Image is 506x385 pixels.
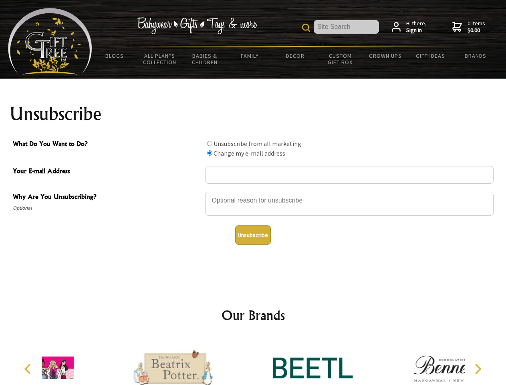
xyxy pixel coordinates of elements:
[302,24,310,32] img: product search
[468,20,485,34] span: 0 items
[453,47,498,64] a: Brands
[10,104,497,124] h1: Unsubscribe
[137,17,257,34] img: Babywear - Gifts - Toys & more
[13,166,201,178] span: Your E-mail Address
[13,139,201,150] span: What Do You Want to Do?
[20,360,38,378] button: Previous
[205,166,494,184] input: Your E-mail Address
[16,306,490,325] h2: Our Brands
[468,27,485,34] strong: $0.00
[207,141,212,146] input: What Do You Want to Do?
[314,20,379,34] input: Site Search
[272,47,318,64] a: Decor
[92,47,137,64] a: BLOGS
[214,140,301,148] label: Unsubscribe from all marketing
[137,47,183,71] a: All Plants Collection
[406,20,427,34] span: Hi there,
[214,149,285,157] label: Change my e-mail address
[408,47,453,64] a: Gift Ideas
[13,192,201,203] span: Why Are You Unsubscribing?
[182,47,228,71] a: Babies & Children
[392,20,427,34] a: Hi there,Sign in
[207,150,212,156] input: What Do You Want to Do?
[452,20,485,34] a: 0 items$0.00
[469,360,486,378] button: Next
[228,47,273,64] a: Family
[363,47,408,64] a: Grown Ups
[205,192,494,216] textarea: Why Are You Unsubscribing?
[318,47,363,71] a: Custom Gift Box
[235,225,271,245] button: Unsubscribe
[8,8,92,75] img: Babyware - Gifts - Toys and more...
[13,203,201,213] span: Optional
[406,27,427,34] strong: Sign in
